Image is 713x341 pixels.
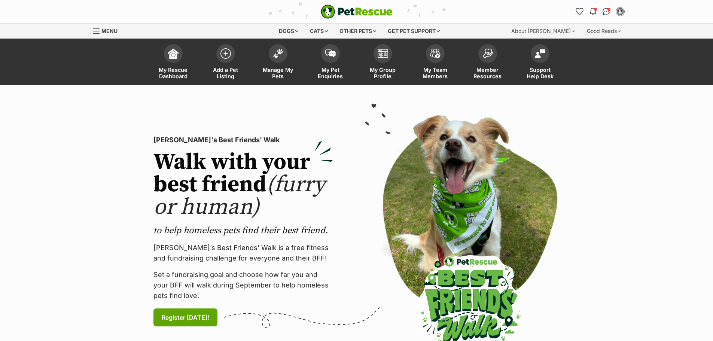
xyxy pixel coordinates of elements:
[321,4,393,19] a: PetRescue
[274,24,304,39] div: Dogs
[153,135,333,145] p: [PERSON_NAME]'s Best Friends' Walk
[153,151,333,219] h2: Walk with your best friend
[506,24,580,39] div: About [PERSON_NAME]
[168,48,179,59] img: dashboard-icon-eb2f2d2d3e046f16d808141f083e7271f6b2e854fb5c12c21221c1fb7104beca.svg
[153,243,333,264] p: [PERSON_NAME]’s Best Friends' Walk is a free fitness and fundraising challenge for everyone and t...
[587,6,599,18] button: Notifications
[574,6,586,18] a: Favourites
[153,225,333,237] p: to help homeless pets find their best friend.
[220,48,231,59] img: add-pet-listing-icon-0afa8454b4691262ce3f59096e99ab1cd57d4a30225e0717b998d2c9b9846f56.svg
[199,40,252,85] a: Add a Pet Listing
[471,67,505,79] span: Member Resources
[314,67,347,79] span: My Pet Enquiries
[209,67,243,79] span: Add a Pet Listing
[334,24,381,39] div: Other pets
[461,40,514,85] a: Member Resources
[582,24,626,39] div: Good Reads
[603,8,610,15] img: chat-41dd97257d64d25036548639549fe6c8038ab92f7586957e7f3b1b290dea8141.svg
[305,24,333,39] div: Cats
[601,6,613,18] a: Conversations
[482,48,493,58] img: member-resources-icon-8e73f808a243e03378d46382f2149f9095a855e16c252ad45f914b54edf8863c.svg
[383,24,445,39] div: Get pet support
[366,67,400,79] span: My Group Profile
[614,6,626,18] button: My account
[153,171,325,221] span: (furry or human)
[574,6,626,18] ul: Account quick links
[162,313,209,322] span: Register [DATE]!
[304,40,357,85] a: My Pet Enquiries
[261,67,295,79] span: Manage My Pets
[409,40,461,85] a: My Team Members
[252,40,304,85] a: Manage My Pets
[590,8,596,15] img: notifications-46538b983faf8c2785f20acdc204bb7945ddae34d4c08c2a6579f10ce5e182be.svg
[147,40,199,85] a: My Rescue Dashboard
[535,49,545,58] img: help-desk-icon-fdf02630f3aa405de69fd3d07c3f3aa587a6932b1a1747fa1d2bba05be0121f9.svg
[325,49,336,58] img: pet-enquiries-icon-7e3ad2cf08bfb03b45e93fb7055b45f3efa6380592205ae92323e6603595dc1f.svg
[153,308,217,326] a: Register [DATE]!
[418,67,452,79] span: My Team Members
[430,49,441,58] img: team-members-icon-5396bd8760b3fe7c0b43da4ab00e1e3bb1a5d9ba89233759b79545d2d3fc5d0d.svg
[514,40,566,85] a: Support Help Desk
[101,28,118,34] span: Menu
[153,270,333,301] p: Set a fundraising goal and choose how far you and your BFF will walk during September to help hom...
[93,24,123,37] a: Menu
[616,8,624,15] img: Gilgandra Shire Council profile pic
[378,49,388,58] img: group-profile-icon-3fa3cf56718a62981997c0bc7e787c4b2cf8bcc04b72c1350f741eb67cf2f40e.svg
[156,67,190,79] span: My Rescue Dashboard
[273,49,283,58] img: manage-my-pets-icon-02211641906a0b7f246fdf0571729dbe1e7629f14944591b6c1af311fb30b64b.svg
[523,67,557,79] span: Support Help Desk
[357,40,409,85] a: My Group Profile
[321,4,393,19] img: logo-e224e6f780fb5917bec1dbf3a21bbac754714ae5b6737aabdf751b685950b380.svg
